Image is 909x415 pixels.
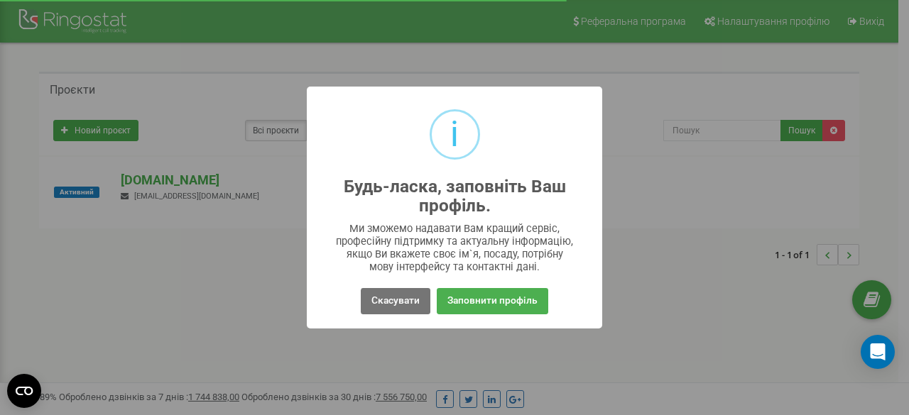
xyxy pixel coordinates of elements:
button: Скасувати [361,288,430,314]
div: Ми зможемо надавати Вам кращий сервіс, професійну підтримку та актуальну інформацію, якщо Ви вкаж... [335,222,575,273]
div: Open Intercom Messenger [861,335,895,369]
div: i [450,111,459,157]
button: Open CMP widget [7,374,41,408]
button: Заповнити профіль [437,288,548,314]
h2: Будь-ласка, заповніть Ваш профіль. [335,177,575,216]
